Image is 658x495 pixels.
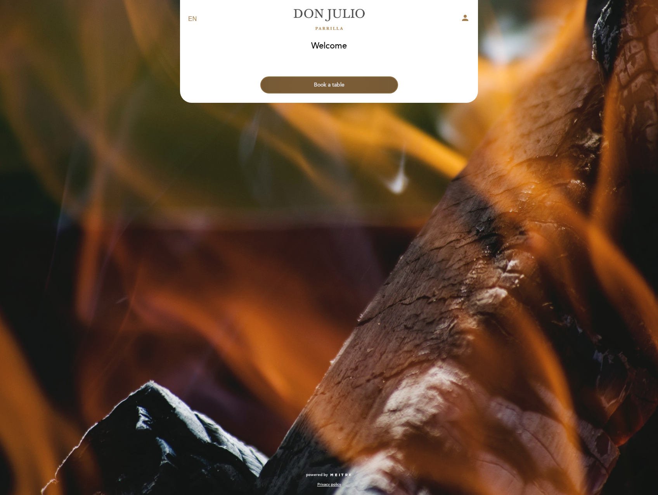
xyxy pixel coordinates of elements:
a: [PERSON_NAME] [281,9,377,30]
a: Privacy policy [317,482,341,487]
img: MEITRE [330,473,352,477]
button: Book a table [260,76,398,93]
a: powered by [306,472,352,478]
span: powered by [306,472,328,478]
i: person [461,13,470,22]
button: person [461,13,470,25]
h1: Welcome [311,42,347,51]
